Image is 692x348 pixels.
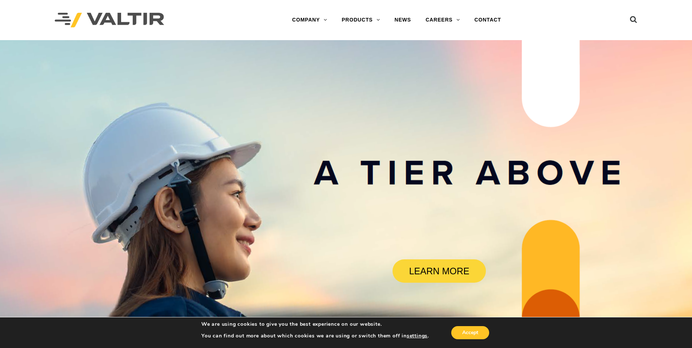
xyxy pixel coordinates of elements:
[285,13,335,27] a: COMPANY
[387,13,418,27] a: NEWS
[201,321,429,328] p: We are using cookies to give you the best experience on our website.
[407,333,428,339] button: settings
[201,333,429,339] p: You can find out more about which cookies we are using or switch them off in .
[467,13,509,27] a: CONTACT
[451,326,489,339] button: Accept
[418,13,467,27] a: CAREERS
[335,13,387,27] a: PRODUCTS
[393,259,486,283] a: LEARN MORE
[55,13,164,28] img: Valtir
